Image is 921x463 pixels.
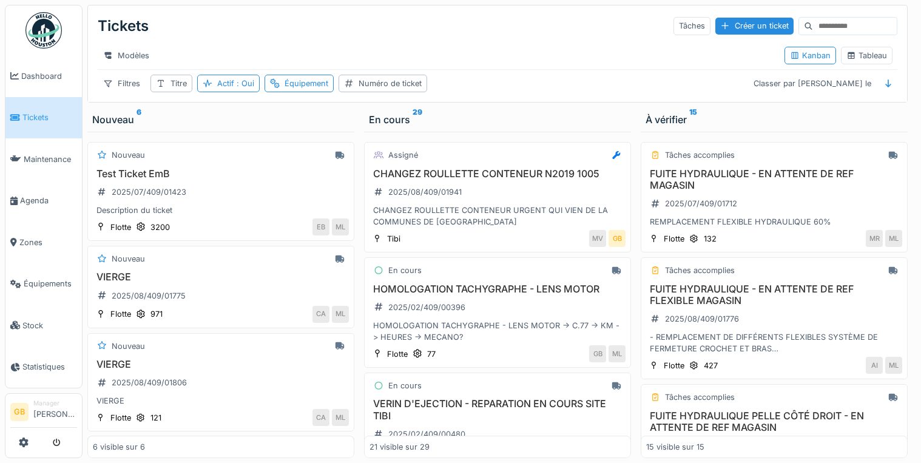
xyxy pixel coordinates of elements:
div: MR [866,230,883,247]
div: Tâches accomplies [665,391,735,403]
div: 21 visible sur 29 [369,441,430,453]
div: Modèles [98,47,155,64]
div: Créer un ticket [715,18,794,34]
span: Zones [19,237,77,248]
div: Description du ticket [93,204,349,216]
div: REMPLACEMENT FLEXIBLE HYDRAULIQUE 60% [646,216,902,228]
div: En cours [388,380,422,391]
span: Dashboard [21,70,77,82]
a: Stock [5,305,82,346]
h3: VIERGE [93,271,349,283]
span: Tickets [22,112,77,123]
div: ML [885,357,902,374]
div: 77 [427,348,436,360]
h3: Test Ticket EmB [93,168,349,180]
div: CHANGEZ ROULLETTE CONTENEUR URGENT QUI VIEN DE LA COMMUNES DE [GEOGRAPHIC_DATA] [369,204,626,228]
span: Maintenance [24,154,77,165]
span: : Oui [234,79,254,88]
a: Statistiques [5,346,82,388]
div: Filtres [98,75,146,92]
h3: HOMOLOGATION TACHYGRAPHE - LENS MOTOR [369,283,626,295]
div: Tibi [387,233,400,245]
div: Flotte [664,233,684,245]
a: Maintenance [5,138,82,180]
h3: VERIN D'EJECTION - REPARATION EN COURS SITE TIBI [369,398,626,421]
sup: 15 [689,112,697,127]
div: EB [312,218,329,235]
span: Équipements [24,278,77,289]
div: GB [589,345,606,362]
div: MV [589,230,606,247]
sup: 29 [413,112,422,127]
div: - REMPLACEMENT DE DIFFÉRENTS FLEXIBLES SYSTÈME DE FERMETURE CROCHET ET BRAS - NIVEAU HYDRAULIQUE [646,331,902,354]
div: 3200 [150,221,170,233]
h3: CHANGEZ ROULLETTE CONTENEUR N2019 1005 [369,168,626,180]
div: 2025/08/409/01941 [388,186,462,198]
div: Actif [217,78,254,89]
div: Flotte [110,308,131,320]
div: Flotte [664,360,684,371]
div: 971 [150,308,163,320]
div: Tâches accomplies [665,149,735,161]
span: Agenda [20,195,77,206]
h3: VIERGE [93,359,349,370]
a: Agenda [5,180,82,222]
div: ML [332,306,349,323]
div: ML [332,409,349,426]
div: Nouveau [112,340,145,352]
span: Statistiques [22,361,77,373]
span: Stock [22,320,77,331]
a: GB Manager[PERSON_NAME] [10,399,77,428]
div: 6 visible sur 6 [93,441,145,453]
div: À vérifier [646,112,903,127]
div: Kanban [790,50,831,61]
a: Zones [5,221,82,263]
a: Tickets [5,97,82,139]
h3: FUITE HYDRAULIQUE - EN ATTENTE DE REF FLEXIBLE MAGASIN [646,283,902,306]
div: ML [332,218,349,235]
div: Titre [170,78,187,89]
li: GB [10,403,29,421]
div: Numéro de ticket [359,78,422,89]
div: GB [609,230,626,247]
div: 2025/07/409/01712 [665,198,737,209]
sup: 6 [137,112,141,127]
div: Nouveau [92,112,349,127]
div: Classer par [PERSON_NAME] le [748,75,877,92]
div: CA [312,306,329,323]
div: En cours [369,112,626,127]
div: 2025/08/409/01806 [112,377,187,388]
div: Nouveau [112,149,145,161]
div: Assigné [388,149,418,161]
div: Flotte [110,221,131,233]
img: Badge_color-CXgf-gQk.svg [25,12,62,49]
div: Équipement [285,78,328,89]
div: Nouveau [112,253,145,265]
div: Flotte [110,412,131,424]
div: HOMOLOGATION TACHYGRAPHE - LENS MOTOR -> C.77 -> KM -> HEURES -> MECANO? [369,320,626,343]
div: Tickets [98,10,149,42]
h3: FUITE HYDRAULIQUE - EN ATTENTE DE REF MAGASIN [646,168,902,191]
div: Flotte [387,348,408,360]
li: [PERSON_NAME] [33,399,77,425]
div: 2025/08/409/01775 [112,290,186,302]
div: 2025/02/409/00396 [388,302,465,313]
h3: FUITE HYDRAULIQUE PELLE CÔTÉ DROIT - EN ATTENTE DE REF MAGASIN [646,410,902,433]
div: ML [609,345,626,362]
div: VIERGE [93,395,349,407]
div: Manager [33,399,77,408]
div: CA [312,409,329,426]
div: 2025/08/409/01776 [665,313,739,325]
div: AI [866,357,883,374]
div: 2025/02/409/00480 [388,428,465,440]
a: Dashboard [5,55,82,97]
div: Tâches [673,17,710,35]
div: Tâches accomplies [665,265,735,276]
a: Équipements [5,263,82,305]
div: 2025/07/409/01423 [112,186,186,198]
div: En cours [388,265,422,276]
div: ML [885,230,902,247]
div: 132 [704,233,717,245]
div: 121 [150,412,161,424]
div: 15 visible sur 15 [646,441,704,453]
